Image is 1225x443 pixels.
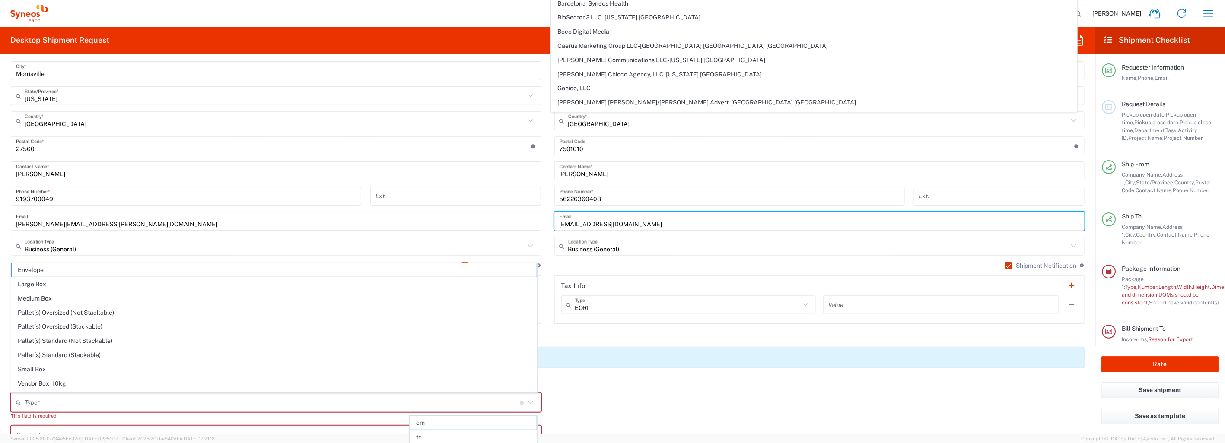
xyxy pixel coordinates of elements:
[1155,75,1169,81] span: Email
[12,320,537,333] span: Pallet(s) Oversized (Stackable)
[1122,224,1162,230] span: Company Name,
[551,96,1076,109] span: [PERSON_NAME] [PERSON_NAME]/[PERSON_NAME] Advert- [GEOGRAPHIC_DATA] [GEOGRAPHIC_DATA]
[1125,284,1138,290] span: Type,
[1138,284,1158,290] span: Number,
[11,412,541,420] div: This field is required
[12,377,537,390] span: Vendor Box - 10kg
[12,334,537,348] span: Pallet(s) Standard (Not Stackable)
[1157,231,1194,238] span: Contact Name,
[12,278,537,291] span: Large Box
[461,262,533,269] label: Shipment Notification
[551,82,1076,95] span: Genico, LLC
[1101,382,1219,398] button: Save shipment
[1174,179,1195,186] span: Country,
[83,436,118,441] span: [DATE] 09:51:07
[12,263,537,277] span: Envelope
[182,436,215,441] span: [DATE] 17:21:12
[1122,75,1138,81] span: Name,
[1193,284,1211,290] span: Height,
[1134,119,1180,126] span: Pickup close date,
[1103,35,1190,45] h2: Shipment Checklist
[551,68,1076,81] span: [PERSON_NAME] Chicco Agency, LLC-[US_STATE] [GEOGRAPHIC_DATA]
[1136,231,1157,238] span: Country,
[1136,179,1174,186] span: State/Province,
[1165,127,1178,133] span: Task,
[1138,75,1155,81] span: Phone,
[1122,111,1166,118] span: Pickup open date,
[1125,231,1136,238] span: City,
[1122,171,1162,178] span: Company Name,
[1136,187,1173,193] span: Contact Name,
[1101,356,1219,372] button: Rate
[12,306,537,320] span: Pallet(s) Oversized (Not Stackable)
[1177,284,1193,290] span: Width,
[1122,276,1144,290] span: Package 1:
[1148,336,1193,342] span: Reason for Export
[551,110,1076,123] span: Haas & Health Partner Public Relations GmbH
[1122,161,1149,168] span: Ship From
[12,348,537,362] span: Pallet(s) Standard (Stackable)
[12,391,537,404] span: Vendor Box - 25kg
[12,292,537,305] span: Medium Box
[1173,187,1209,193] span: Phone Number
[1122,64,1184,71] span: Requester Information
[1122,101,1165,108] span: Request Details
[1005,262,1077,269] label: Shipment Notification
[10,436,118,441] span: Server: 2025.20.0-734e5bc92d9
[410,416,537,430] span: cm
[1134,127,1165,133] span: Department,
[1122,325,1166,332] span: Bill Shipment To
[12,363,537,376] span: Small Box
[1122,336,1148,342] span: Incoterms,
[1122,265,1180,272] span: Package Information
[561,282,586,290] h2: Tax Info
[551,54,1076,67] span: [PERSON_NAME] Communications LLC-[US_STATE] [GEOGRAPHIC_DATA]
[1092,9,1142,17] span: [PERSON_NAME]
[1125,179,1136,186] span: City,
[1164,135,1203,141] span: Project Number
[10,35,109,45] h2: Desktop Shipment Request
[1128,135,1164,141] span: Project Name,
[4,333,286,340] em: Total shipment is made up of 1 package(s) containing 0 piece(s) weighing 0 and a total value of 0...
[122,436,215,441] span: Client: 2025.20.0-e640dba
[1149,299,1219,306] span: Should have valid content(s)
[1122,213,1142,220] span: Ship To
[37,354,1081,361] p: Please ensure your package dimensions and weight are correct, or you will be charged an audit fee.
[1082,435,1215,443] span: Copyright © [DATE]-[DATE] Agistix Inc., All Rights Reserved
[1158,284,1177,290] span: Length,
[1101,408,1219,424] button: Save as template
